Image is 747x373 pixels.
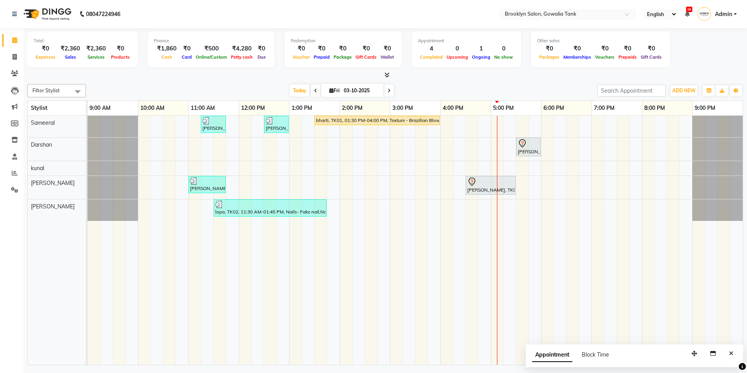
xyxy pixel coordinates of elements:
[265,117,288,132] div: [PERSON_NAME], TK05, 12:30 PM-01:00 PM, Hair - Hair Cut ([DEMOGRAPHIC_DATA]) - Stylist
[726,348,737,360] button: Close
[202,117,225,132] div: [PERSON_NAME], TK04, 11:15 AM-11:45 AM, Hair - Hair Cut ([DEMOGRAPHIC_DATA]) - Stylist
[159,54,174,60] span: Cash
[445,54,470,60] span: Upcoming
[20,3,73,25] img: logo
[582,351,609,358] span: Block Time
[312,44,332,53] div: ₹0
[491,102,516,114] a: 5:00 PM
[315,117,439,124] div: bharti, TK01, 01:30 PM-04:00 PM, Texture - Brazilian Blow Dry (Short)
[639,44,664,53] div: ₹0
[34,54,57,60] span: Expenses
[561,44,593,53] div: ₹0
[537,54,561,60] span: Packages
[88,102,113,114] a: 9:00 AM
[441,102,465,114] a: 4:00 PM
[214,201,326,215] div: lopa, TK02, 11:30 AM-01:45 PM, Nails- Fake nail,Nail Art - Nail Art Per Finger
[32,87,60,93] span: Filter Stylist
[109,44,132,53] div: ₹0
[697,7,711,21] img: Admin
[354,54,379,60] span: Gift Cards
[466,177,515,194] div: [PERSON_NAME], TK06, 04:30 PM-05:30 PM, Massage - Head Massage,Threading - Eye Brow (₹120)
[63,54,78,60] span: Sales
[31,165,44,172] span: kunal
[537,38,664,44] div: Other sales
[541,102,566,114] a: 6:00 PM
[642,102,667,114] a: 8:00 PM
[341,85,381,97] input: 2025-10-03
[83,44,109,53] div: ₹2,360
[332,54,354,60] span: Package
[291,38,396,44] div: Redemption
[180,54,194,60] span: Card
[189,177,225,192] div: [PERSON_NAME], TK03, 11:00 AM-11:45 AM, Threading - Eye Brow,Threading - Upper Lips,Threading - Chin
[290,84,309,97] span: Today
[194,44,229,53] div: ₹500
[256,54,268,60] span: Due
[340,102,365,114] a: 2:00 PM
[86,3,120,25] b: 08047224946
[561,54,593,60] span: Memberships
[470,54,492,60] span: Ongoing
[180,44,194,53] div: ₹0
[34,44,57,53] div: ₹0
[255,44,268,53] div: ₹0
[57,44,83,53] div: ₹2,360
[290,102,314,114] a: 1:00 PM
[532,348,572,362] span: Appointment
[379,44,396,53] div: ₹0
[86,54,107,60] span: Services
[715,10,732,18] span: Admin
[291,54,312,60] span: Voucher
[492,54,515,60] span: No show
[593,44,617,53] div: ₹0
[291,44,312,53] div: ₹0
[418,44,445,53] div: 4
[31,141,52,148] span: Darshan
[229,54,255,60] span: Petty cash
[327,88,341,93] span: Fri
[617,44,639,53] div: ₹0
[31,119,55,126] span: Sameeral
[332,44,354,53] div: ₹0
[31,104,47,111] span: Stylist
[593,54,617,60] span: Vouchers
[686,7,692,12] span: 38
[194,54,229,60] span: Online/Custom
[685,11,690,18] a: 38
[537,44,561,53] div: ₹0
[239,102,267,114] a: 12:00 PM
[693,102,717,114] a: 9:00 PM
[379,54,396,60] span: Wallet
[31,203,75,210] span: [PERSON_NAME]
[418,38,515,44] div: Appointment
[470,44,492,53] div: 1
[517,139,540,155] div: [PERSON_NAME], TK07, 05:30 PM-06:00 PM, Styling - Blast Dry - Senior Stylist
[354,44,379,53] div: ₹0
[154,44,180,53] div: ₹1,860
[445,44,470,53] div: 0
[109,54,132,60] span: Products
[617,54,639,60] span: Prepaids
[639,54,664,60] span: Gift Cards
[670,85,697,96] button: ADD NEW
[597,84,666,97] input: Search Appointment
[154,38,268,44] div: Finance
[492,44,515,53] div: 0
[390,102,415,114] a: 3:00 PM
[31,179,75,186] span: [PERSON_NAME]
[672,88,695,93] span: ADD NEW
[592,102,617,114] a: 7:00 PM
[34,38,132,44] div: Total
[189,102,217,114] a: 11:00 AM
[138,102,166,114] a: 10:00 AM
[312,54,332,60] span: Prepaid
[418,54,445,60] span: Completed
[229,44,255,53] div: ₹4,280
